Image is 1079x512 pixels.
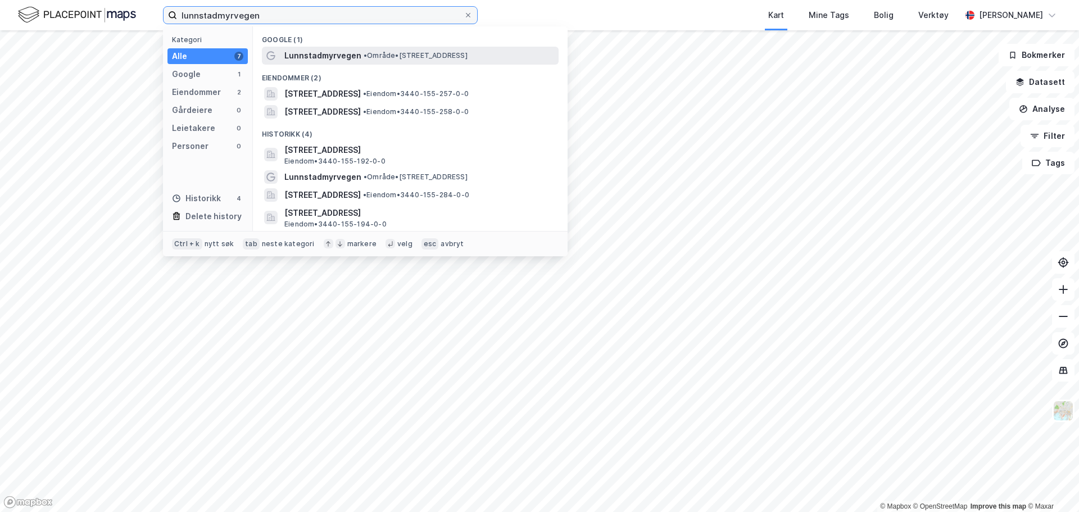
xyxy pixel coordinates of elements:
[234,70,243,79] div: 1
[1021,125,1075,147] button: Filter
[1053,400,1074,422] img: Z
[284,105,361,119] span: [STREET_ADDRESS]
[363,107,366,116] span: •
[397,239,412,248] div: velg
[874,8,894,22] div: Bolig
[234,88,243,97] div: 2
[1023,458,1079,512] iframe: Chat Widget
[284,157,386,166] span: Eiendom • 3440-155-192-0-0
[205,239,234,248] div: nytt søk
[1022,152,1075,174] button: Tags
[284,206,554,220] span: [STREET_ADDRESS]
[253,26,568,47] div: Google (1)
[172,238,202,250] div: Ctrl + k
[234,52,243,61] div: 7
[18,5,136,25] img: logo.f888ab2527a4732fd821a326f86c7f29.svg
[253,65,568,85] div: Eiendommer (2)
[284,87,361,101] span: [STREET_ADDRESS]
[421,238,439,250] div: esc
[880,502,911,510] a: Mapbox
[918,8,949,22] div: Verktøy
[177,7,464,24] input: Søk på adresse, matrikkel, gårdeiere, leietakere eller personer
[284,188,361,202] span: [STREET_ADDRESS]
[253,121,568,141] div: Historikk (4)
[363,107,469,116] span: Eiendom • 3440-155-258-0-0
[172,85,221,99] div: Eiendommer
[3,496,53,509] a: Mapbox homepage
[347,239,377,248] div: markere
[913,502,968,510] a: OpenStreetMap
[363,191,366,199] span: •
[172,35,248,44] div: Kategori
[1009,98,1075,120] button: Analyse
[768,8,784,22] div: Kart
[284,220,387,229] span: Eiendom • 3440-155-194-0-0
[284,143,554,157] span: [STREET_ADDRESS]
[999,44,1075,66] button: Bokmerker
[262,239,315,248] div: neste kategori
[284,49,361,62] span: Lunnstadmyrvegen
[1006,71,1075,93] button: Datasett
[363,89,366,98] span: •
[234,124,243,133] div: 0
[243,238,260,250] div: tab
[441,239,464,248] div: avbryt
[234,194,243,203] div: 4
[185,210,242,223] div: Delete history
[971,502,1026,510] a: Improve this map
[809,8,849,22] div: Mine Tags
[172,192,221,205] div: Historikk
[363,191,469,200] span: Eiendom • 3440-155-284-0-0
[979,8,1043,22] div: [PERSON_NAME]
[364,51,367,60] span: •
[172,121,215,135] div: Leietakere
[234,106,243,115] div: 0
[363,89,469,98] span: Eiendom • 3440-155-257-0-0
[284,170,361,184] span: Lunnstadmyrvegen
[234,142,243,151] div: 0
[364,173,367,181] span: •
[172,139,208,153] div: Personer
[364,51,468,60] span: Område • [STREET_ADDRESS]
[172,67,201,81] div: Google
[172,49,187,63] div: Alle
[172,103,212,117] div: Gårdeiere
[364,173,468,182] span: Område • [STREET_ADDRESS]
